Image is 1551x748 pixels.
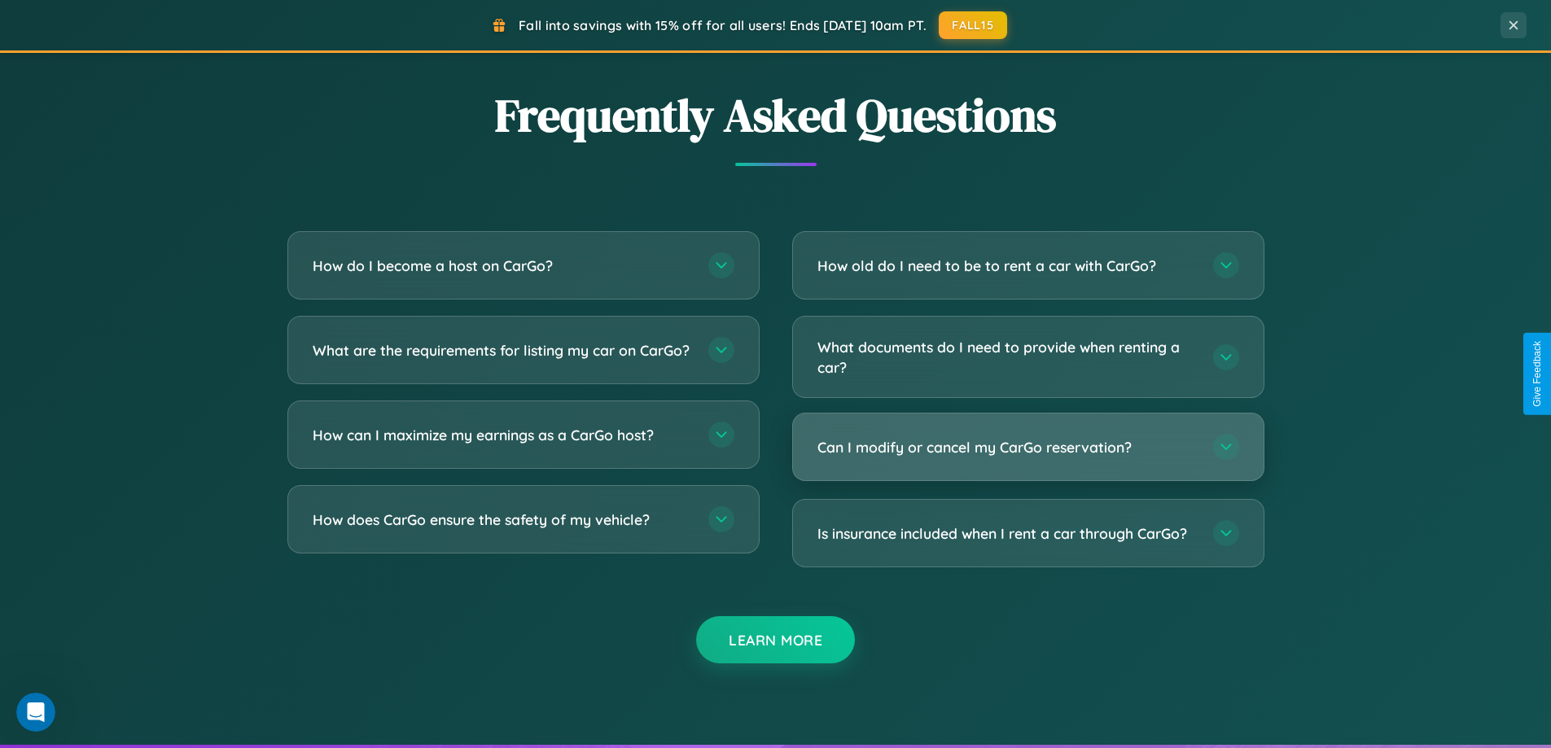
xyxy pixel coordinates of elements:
[817,256,1197,276] h3: How old do I need to be to rent a car with CarGo?
[16,693,55,732] iframe: Intercom live chat
[817,437,1197,457] h3: Can I modify or cancel my CarGo reservation?
[817,337,1197,377] h3: What documents do I need to provide when renting a car?
[313,256,692,276] h3: How do I become a host on CarGo?
[287,84,1264,147] h2: Frequently Asked Questions
[519,17,927,33] span: Fall into savings with 15% off for all users! Ends [DATE] 10am PT.
[939,11,1007,39] button: FALL15
[817,523,1197,544] h3: Is insurance included when I rent a car through CarGo?
[313,425,692,445] h3: How can I maximize my earnings as a CarGo host?
[313,340,692,361] h3: What are the requirements for listing my car on CarGo?
[696,616,855,663] button: Learn More
[1531,341,1543,407] div: Give Feedback
[313,510,692,530] h3: How does CarGo ensure the safety of my vehicle?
